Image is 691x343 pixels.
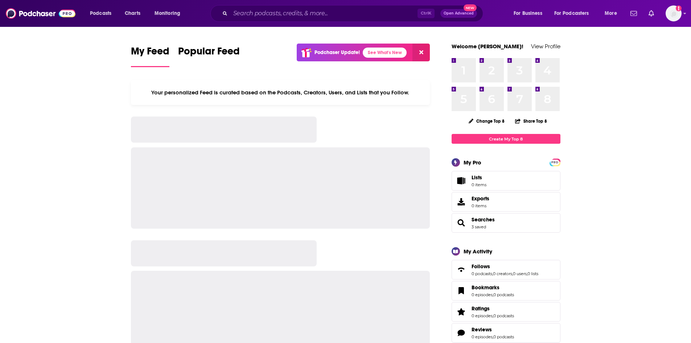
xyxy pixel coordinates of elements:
span: Logged in as WesBurdett [666,5,682,21]
a: Ratings [472,305,514,312]
a: PRO [551,159,559,165]
a: Exports [452,192,560,212]
input: Search podcasts, credits, & more... [230,8,418,19]
a: 3 saved [472,224,486,229]
a: Follows [472,263,538,270]
span: , [493,334,493,339]
a: 0 podcasts [493,292,514,297]
button: open menu [85,8,121,19]
button: open menu [149,8,190,19]
a: 0 lists [527,271,538,276]
span: Exports [472,195,489,202]
a: Lists [452,171,560,191]
span: Bookmarks [452,281,560,301]
div: Your personalized Feed is curated based on the Podcasts, Creators, Users, and Lists that you Follow. [131,80,430,105]
a: 0 episodes [472,334,493,339]
span: Exports [454,197,469,207]
a: 0 podcasts [493,313,514,318]
button: open menu [550,8,600,19]
span: , [527,271,527,276]
span: Follows [452,260,560,279]
span: Lists [472,174,482,181]
span: Monitoring [155,8,180,19]
a: Searches [454,218,469,228]
span: Searches [452,213,560,233]
span: Bookmarks [472,284,499,291]
a: Ratings [454,307,469,317]
button: Change Top 8 [464,117,509,126]
span: Lists [454,176,469,186]
a: 0 creators [493,271,512,276]
a: Popular Feed [178,45,240,67]
img: Podchaser - Follow, Share and Rate Podcasts [6,7,75,20]
a: My Feed [131,45,169,67]
p: Podchaser Update! [314,49,360,56]
span: , [492,271,493,276]
span: , [493,292,493,297]
div: My Pro [464,159,481,166]
a: Bookmarks [472,284,514,291]
img: User Profile [666,5,682,21]
div: My Activity [464,248,492,255]
a: 0 episodes [472,292,493,297]
a: 0 podcasts [472,271,492,276]
span: Lists [472,174,486,181]
a: Reviews [472,326,514,333]
span: For Business [514,8,542,19]
a: 0 podcasts [493,334,514,339]
button: Show profile menu [666,5,682,21]
button: open menu [600,8,626,19]
div: Search podcasts, credits, & more... [217,5,490,22]
span: Follows [472,263,490,270]
a: Reviews [454,328,469,338]
span: , [493,313,493,318]
span: Ratings [472,305,490,312]
span: Ctrl K [418,9,435,18]
span: PRO [551,160,559,165]
a: Searches [472,216,495,223]
a: See What's New [363,48,407,58]
a: Bookmarks [454,286,469,296]
a: 0 users [513,271,527,276]
span: My Feed [131,45,169,62]
span: Charts [125,8,140,19]
span: 0 items [472,182,486,187]
a: Show notifications dropdown [628,7,640,20]
span: Reviews [452,323,560,343]
a: Follows [454,265,469,275]
span: , [512,271,513,276]
span: Reviews [472,326,492,333]
button: open menu [509,8,551,19]
span: New [464,4,477,11]
a: 0 episodes [472,313,493,318]
span: More [605,8,617,19]
a: Welcome [PERSON_NAME]! [452,43,523,50]
button: Share Top 8 [515,114,547,128]
span: Open Advanced [444,12,474,15]
a: Charts [120,8,145,19]
span: Ratings [452,302,560,322]
span: 0 items [472,203,489,208]
svg: Add a profile image [676,5,682,11]
span: Podcasts [90,8,111,19]
a: Create My Top 8 [452,134,560,144]
a: View Profile [531,43,560,50]
a: Show notifications dropdown [646,7,657,20]
button: Open AdvancedNew [440,9,477,18]
span: Popular Feed [178,45,240,62]
span: For Podcasters [554,8,589,19]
